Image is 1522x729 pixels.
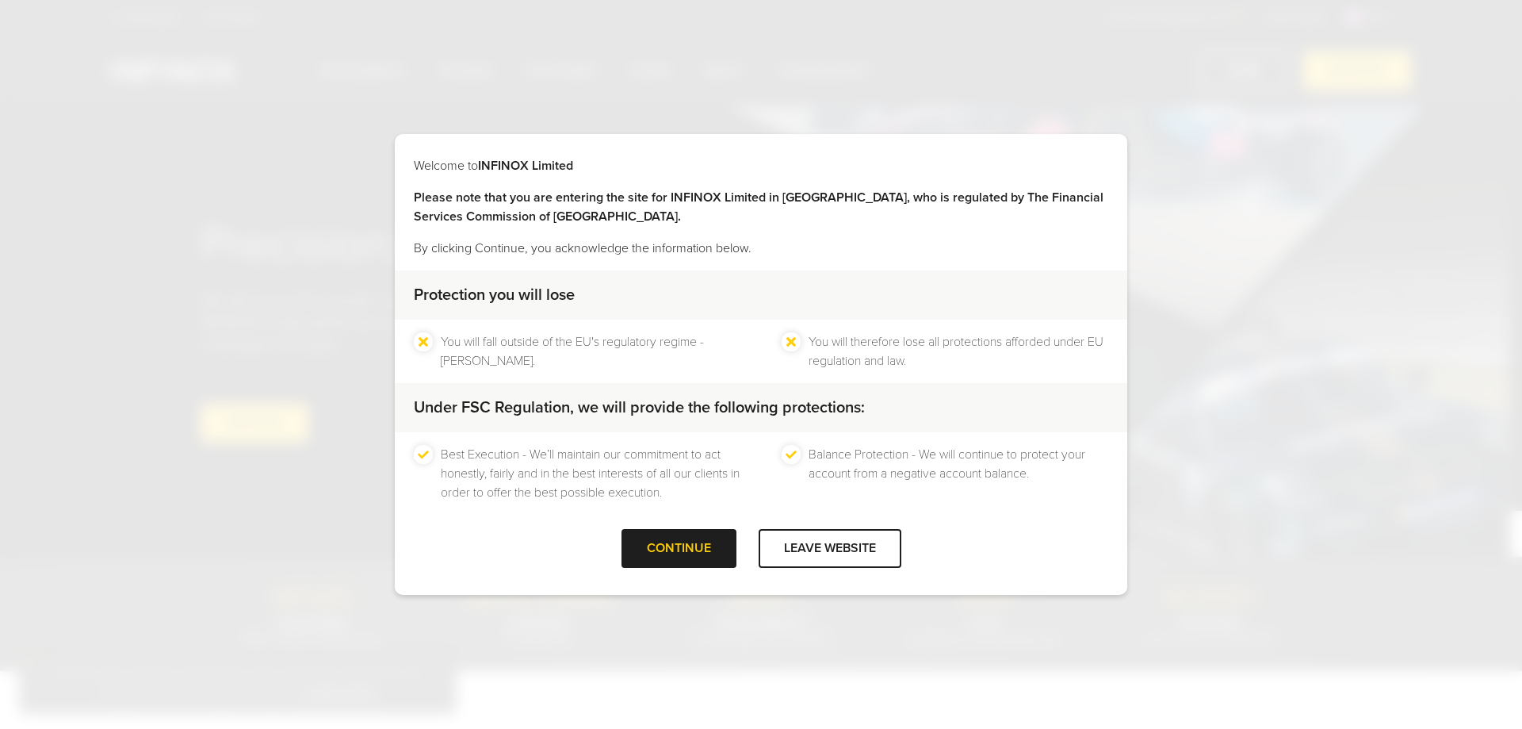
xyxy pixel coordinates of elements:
strong: Protection you will lose [414,286,575,305]
div: LEAVE WEBSITE [759,529,901,568]
p: Welcome to [414,156,1108,175]
li: You will therefore lose all protections afforded under EU regulation and law. [809,332,1108,370]
li: You will fall outside of the EU's regulatory regime - [PERSON_NAME]. [441,332,740,370]
strong: INFINOX Limited [478,158,573,174]
strong: Please note that you are entering the site for INFINOX Limited in [GEOGRAPHIC_DATA], who is regul... [414,190,1103,224]
li: Best Execution - We’ll maintain our commitment to act honestly, fairly and in the best interests ... [441,445,740,502]
p: By clicking Continue, you acknowledge the information below. [414,239,1108,258]
li: Balance Protection - We will continue to protect your account from a negative account balance. [809,445,1108,502]
div: CONTINUE [621,529,736,568]
strong: Under FSC Regulation, we will provide the following protections: [414,398,865,417]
